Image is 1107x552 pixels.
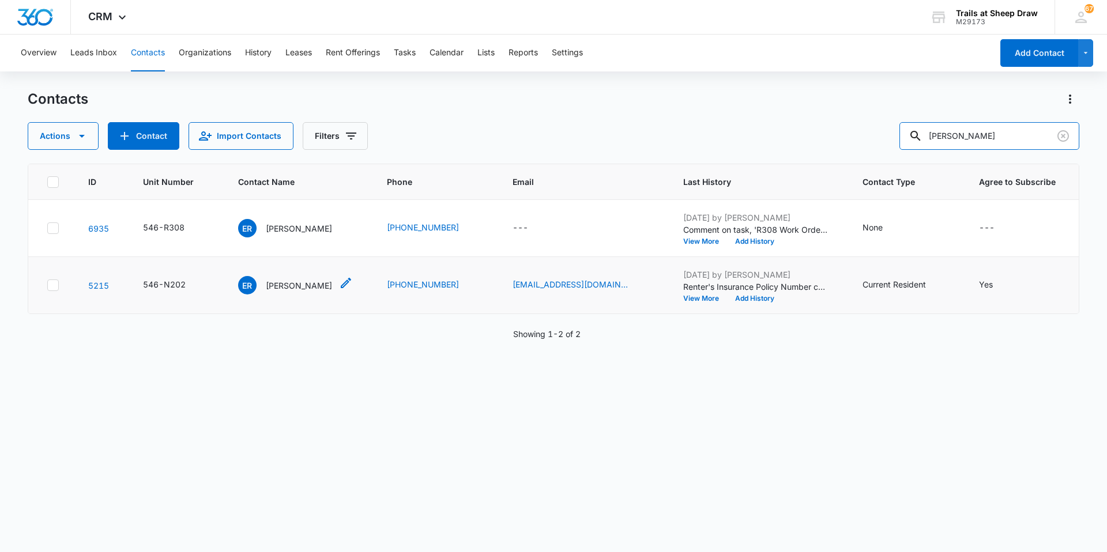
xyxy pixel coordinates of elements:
[513,328,581,340] p: Showing 1-2 of 2
[387,278,480,292] div: Phone - (970) 473-6158 - Select to Edit Field
[1085,4,1094,13] span: 67
[88,281,109,290] a: Navigate to contact details page for Ernest Ramos
[552,35,583,71] button: Settings
[394,35,416,71] button: Tasks
[683,238,727,245] button: View More
[28,122,99,150] button: Actions
[956,18,1038,26] div: account id
[513,221,528,235] div: ---
[189,122,293,150] button: Import Contacts
[863,278,926,290] div: Current Resident
[326,35,380,71] button: Rent Offerings
[683,281,827,293] p: Renter's Insurance Policy Number changed from LP7753F9584 to LP995A2E3F2.
[683,224,827,236] p: Comment on task, 'R308 Work Order ' "Cleared disposal. "
[238,219,257,237] span: ER
[513,278,649,292] div: Email - dangeloramos1998@gmail.com - Select to Edit Field
[266,222,332,235] p: [PERSON_NAME]
[899,122,1079,150] input: Search Contacts
[131,35,165,71] button: Contacts
[238,276,353,294] div: Contact Name - Ernest Ramos - Select to Edit Field
[683,176,818,188] span: Last History
[143,176,210,188] span: Unit Number
[477,35,495,71] button: Lists
[979,176,1060,188] span: Agree to Subscribe
[509,35,538,71] button: Reports
[238,276,257,294] span: ER
[238,219,353,237] div: Contact Name - Ernest Ramos - Select to Edit Field
[21,35,57,71] button: Overview
[727,238,782,245] button: Add History
[387,176,468,188] span: Phone
[143,221,184,233] div: 546-R308
[143,278,206,292] div: Unit Number - 546-N202 - Select to Edit Field
[179,35,231,71] button: Organizations
[513,176,639,188] span: Email
[513,221,549,235] div: Email - - Select to Edit Field
[387,221,459,233] a: [PHONE_NUMBER]
[979,278,1014,292] div: Agree to Subscribe - Yes - Select to Edit Field
[863,176,935,188] span: Contact Type
[1085,4,1094,13] div: notifications count
[88,224,109,233] a: Navigate to contact details page for Ernest Ramos
[1061,90,1079,108] button: Actions
[266,279,332,292] p: [PERSON_NAME]
[88,10,112,22] span: CRM
[70,35,117,71] button: Leads Inbox
[387,278,459,290] a: [PHONE_NUMBER]
[387,221,480,235] div: Phone - (970) 473-6158 - Select to Edit Field
[28,90,88,108] h1: Contacts
[956,9,1038,18] div: account name
[108,122,179,150] button: Add Contact
[979,221,995,235] div: ---
[979,278,993,290] div: Yes
[88,176,99,188] span: ID
[1000,39,1078,67] button: Add Contact
[683,269,827,281] p: [DATE] by [PERSON_NAME]
[863,221,883,233] div: None
[245,35,272,71] button: History
[863,278,947,292] div: Contact Type - Current Resident - Select to Edit Field
[979,221,1015,235] div: Agree to Subscribe - - Select to Edit Field
[285,35,312,71] button: Leases
[143,278,186,290] div: 546-N202
[863,221,903,235] div: Contact Type - None - Select to Edit Field
[683,211,827,224] p: [DATE] by [PERSON_NAME]
[727,295,782,302] button: Add History
[143,221,205,235] div: Unit Number - 546-R308 - Select to Edit Field
[430,35,464,71] button: Calendar
[513,278,628,290] a: [EMAIL_ADDRESS][DOMAIN_NAME]
[303,122,368,150] button: Filters
[683,295,727,302] button: View More
[1054,127,1072,145] button: Clear
[238,176,342,188] span: Contact Name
